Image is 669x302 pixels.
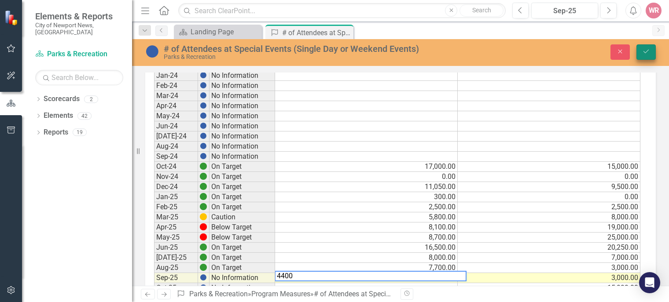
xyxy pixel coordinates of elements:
[458,283,640,293] td: 15,000.00
[200,132,207,139] img: BgCOk07PiH71IgAAAABJRU5ErkJggg==
[275,222,458,233] td: 8,100.00
[200,233,207,240] img: wEHC9uTntH0ugAAAABJRU5ErkJggg==
[210,243,275,253] td: On Target
[35,22,123,36] small: City of Newport News, [GEOGRAPHIC_DATA]
[210,182,275,192] td: On Target
[275,212,458,222] td: 5,800.00
[646,3,662,18] button: WR
[458,263,640,273] td: 3,000.00
[210,233,275,243] td: Below Target
[275,182,458,192] td: 11,050.00
[210,111,275,121] td: No Information
[639,272,660,293] div: Open Intercom Messenger
[200,122,207,129] img: BgCOk07PiH71IgAAAABJRU5ErkJggg==
[200,284,207,291] img: BgCOk07PiH71IgAAAABJRU5ErkJggg==
[210,81,275,91] td: No Information
[44,94,80,104] a: Scorecards
[154,283,198,293] td: Oct-25
[210,283,275,293] td: No Information
[44,111,73,121] a: Elements
[210,101,275,111] td: No Information
[178,3,506,18] input: Search ClearPoint...
[210,142,275,152] td: No Information
[154,243,198,253] td: Jun-25
[458,253,640,263] td: 7,000.00
[210,172,275,182] td: On Target
[210,91,275,101] td: No Information
[154,162,198,172] td: Oct-24
[191,26,260,37] div: Landing Page
[458,182,640,192] td: 9,500.00
[458,192,640,202] td: 0.00
[210,222,275,233] td: Below Target
[154,142,198,152] td: Aug-24
[534,6,595,16] div: Sep-25
[189,290,248,298] a: Parks & Recreation
[200,244,207,251] img: 6PwNOvwPkPYK2NOI6LoAAAAASUVORK5CYII=
[210,131,275,142] td: No Information
[458,222,640,233] td: 19,000.00
[200,213,207,220] img: A4U4n+O5F3YnAAAAAElFTkSuQmCC
[458,243,640,253] td: 20,250.00
[275,253,458,263] td: 8,000.00
[275,192,458,202] td: 300.00
[210,121,275,131] td: No Information
[35,11,123,22] span: Elements & Reports
[200,264,207,271] img: 6PwNOvwPkPYK2NOI6LoAAAAASUVORK5CYII=
[154,202,198,212] td: Feb-25
[458,162,640,172] td: 15,000.00
[210,202,275,212] td: On Target
[154,172,198,182] td: Nov-24
[200,72,207,79] img: BgCOk07PiH71IgAAAABJRU5ErkJggg==
[154,192,198,202] td: Jan-25
[275,233,458,243] td: 8,700.00
[275,263,458,273] td: 7,700.00
[35,49,123,59] a: Parks & Recreation
[275,162,458,172] td: 17,000.00
[251,290,310,298] a: Program Measures
[154,253,198,263] td: [DATE]-25
[200,163,207,170] img: 6PwNOvwPkPYK2NOI6LoAAAAASUVORK5CYII=
[145,44,159,58] img: No Information
[458,172,640,182] td: 0.00
[200,82,207,89] img: BgCOk07PiH71IgAAAABJRU5ErkJggg==
[200,142,207,149] img: BgCOk07PiH71IgAAAABJRU5ErkJggg==
[154,273,198,283] td: Sep-25
[154,182,198,192] td: Dec-24
[154,101,198,111] td: Apr-24
[73,129,87,136] div: 19
[200,274,207,281] img: BgCOk07PiH71IgAAAABJRU5ErkJggg==
[314,290,515,298] div: # of Attendees at Special Events (Single Day or Weekend Events)
[458,212,640,222] td: 8,000.00
[154,212,198,222] td: Mar-25
[275,202,458,212] td: 2,500.00
[210,71,275,81] td: No Information
[210,152,275,162] td: No Information
[154,131,198,142] td: [DATE]-24
[154,121,198,131] td: Jun-24
[44,127,68,138] a: Reports
[154,71,198,81] td: Jan-24
[210,253,275,263] td: On Target
[84,95,98,103] div: 2
[154,81,198,91] td: Feb-24
[200,254,207,261] img: 6PwNOvwPkPYK2NOI6LoAAAAASUVORK5CYII=
[458,233,640,243] td: 25,000.00
[210,273,275,283] td: No Information
[210,212,275,222] td: Caution
[154,111,198,121] td: May-24
[275,172,458,182] td: 0.00
[176,26,260,37] a: Landing Page
[77,112,92,120] div: 42
[176,289,394,299] div: » »
[200,153,207,160] img: BgCOk07PiH71IgAAAABJRU5ErkJggg==
[200,112,207,119] img: BgCOk07PiH71IgAAAABJRU5ErkJggg==
[200,102,207,109] img: BgCOk07PiH71IgAAAABJRU5ErkJggg==
[154,222,198,233] td: Apr-25
[154,152,198,162] td: Sep-24
[459,4,504,17] button: Search
[210,162,275,172] td: On Target
[164,54,428,60] div: Parks & Recreation
[4,10,20,25] img: ClearPoint Strategy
